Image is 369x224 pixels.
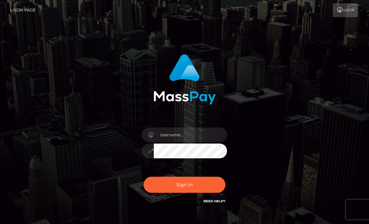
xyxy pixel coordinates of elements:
input: Username... [154,127,227,142]
a: Login Page [10,3,35,17]
button: Sign in [144,177,226,193]
a: Login [333,3,358,17]
a: Need Help? [203,199,225,203]
img: MassPay Login [153,54,216,104]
